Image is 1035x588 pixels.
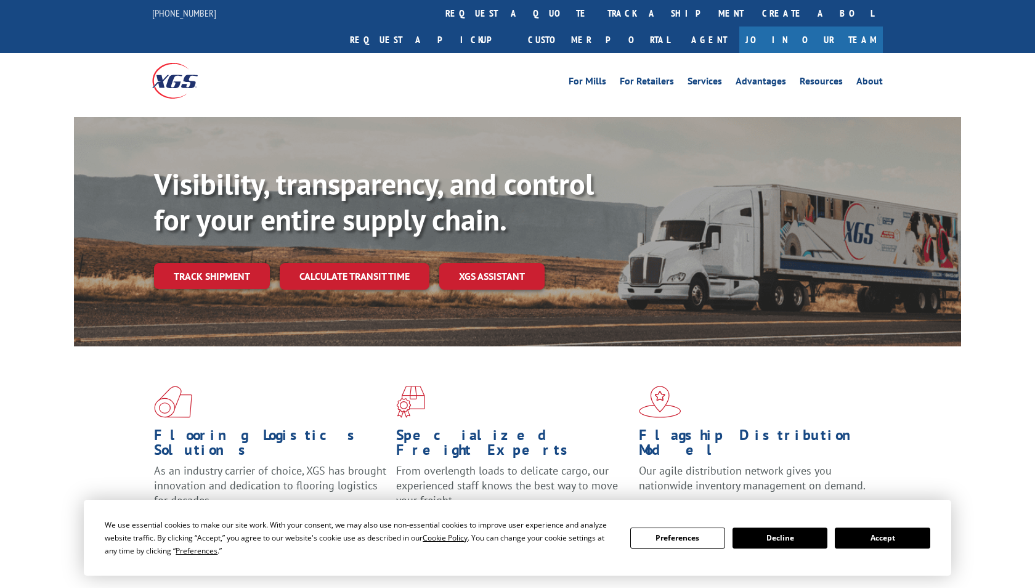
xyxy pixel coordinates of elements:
[519,27,679,53] a: Customer Portal
[856,76,883,90] a: About
[569,76,606,90] a: For Mills
[154,263,270,289] a: Track shipment
[423,533,468,543] span: Cookie Policy
[154,463,386,507] span: As an industry carrier of choice, XGS has brought innovation and dedication to flooring logistics...
[152,7,216,19] a: [PHONE_NUMBER]
[736,76,786,90] a: Advantages
[679,27,739,53] a: Agent
[439,263,545,290] a: XGS ASSISTANT
[154,165,594,239] b: Visibility, transparency, and control for your entire supply chain.
[739,27,883,53] a: Join Our Team
[84,500,951,576] div: Cookie Consent Prompt
[639,463,866,492] span: Our agile distribution network gives you nationwide inventory management on demand.
[733,528,827,549] button: Decline
[341,27,519,53] a: Request a pickup
[835,528,930,549] button: Accept
[800,76,843,90] a: Resources
[688,76,722,90] a: Services
[154,386,192,418] img: xgs-icon-total-supply-chain-intelligence-red
[630,528,725,549] button: Preferences
[280,263,429,290] a: Calculate transit time
[396,386,425,418] img: xgs-icon-focused-on-flooring-red
[396,463,629,518] p: From overlength loads to delicate cargo, our experienced staff knows the best way to move your fr...
[620,76,674,90] a: For Retailers
[176,545,217,556] span: Preferences
[639,428,872,463] h1: Flagship Distribution Model
[396,428,629,463] h1: Specialized Freight Experts
[639,386,681,418] img: xgs-icon-flagship-distribution-model-red
[105,518,615,557] div: We use essential cookies to make our site work. With your consent, we may also use non-essential ...
[154,428,387,463] h1: Flooring Logistics Solutions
